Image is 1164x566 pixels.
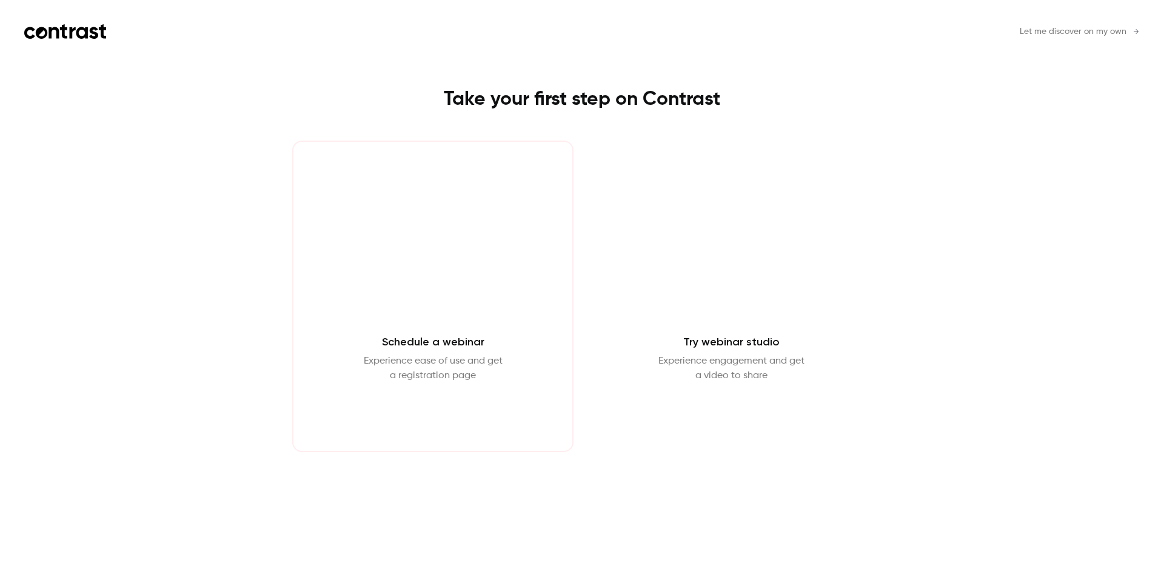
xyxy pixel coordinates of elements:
[381,398,485,427] button: Schedule webinar
[364,354,503,383] p: Experience ease of use and get a registration page
[683,335,780,349] h2: Try webinar studio
[658,354,804,383] p: Experience engagement and get a video to share
[382,335,484,349] h2: Schedule a webinar
[268,87,896,112] h1: Take your first step on Contrast
[1020,25,1126,38] span: Let me discover on my own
